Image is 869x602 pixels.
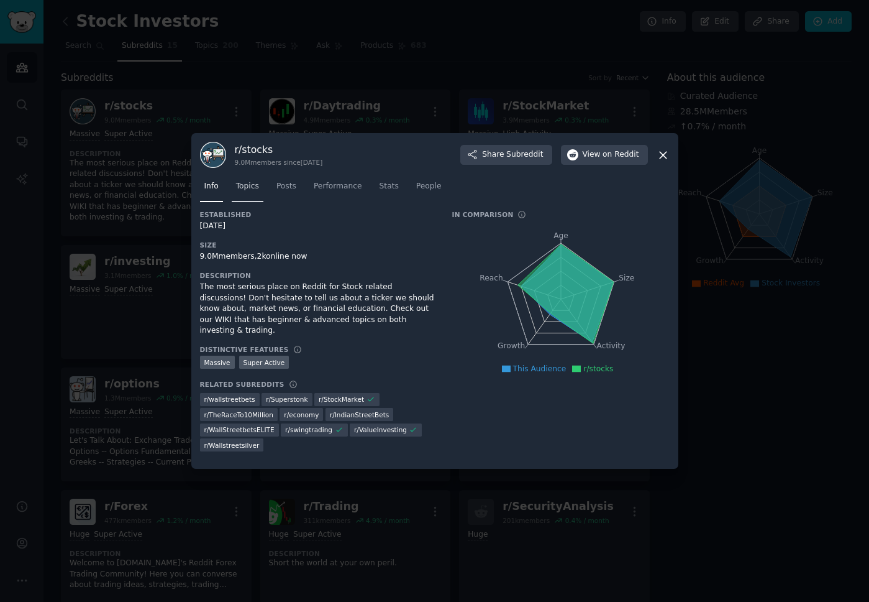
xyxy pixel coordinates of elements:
[204,395,255,404] span: r/ wallstreetbets
[200,380,284,389] h3: Related Subreddits
[380,181,399,192] span: Stats
[354,425,407,434] span: r/ ValueInvesting
[232,177,263,202] a: Topics
[416,181,442,192] span: People
[239,356,289,369] div: Super Active
[200,241,435,249] h3: Size
[236,181,259,192] span: Topics
[375,177,403,202] a: Stats
[319,395,364,404] span: r/ StockMarket
[235,143,323,156] h3: r/ stocks
[603,149,639,160] span: on Reddit
[619,274,634,282] tspan: Size
[583,149,639,160] span: View
[204,181,219,192] span: Info
[412,177,446,202] a: People
[513,364,566,373] span: This Audience
[596,341,625,350] tspan: Activity
[266,395,307,404] span: r/ Superstonk
[276,181,296,192] span: Posts
[309,177,366,202] a: Performance
[330,410,389,419] span: r/ IndianStreetBets
[200,271,435,280] h3: Description
[200,177,223,202] a: Info
[235,158,323,167] div: 9.0M members since [DATE]
[200,142,226,168] img: stocks
[506,149,543,160] span: Subreddit
[480,274,503,282] tspan: Reach
[498,341,525,350] tspan: Growth
[200,210,435,219] h3: Established
[200,356,235,369] div: Massive
[314,181,362,192] span: Performance
[204,410,273,419] span: r/ TheRaceTo10Million
[204,425,275,434] span: r/ WallStreetbetsELITE
[561,145,648,165] button: Viewon Reddit
[272,177,301,202] a: Posts
[553,231,568,240] tspan: Age
[284,410,319,419] span: r/ economy
[204,441,260,450] span: r/ Wallstreetsilver
[460,145,552,165] button: ShareSubreddit
[200,282,435,336] div: The most serious place on Reddit for Stock related discussions! Don't hesitate to tell us about a...
[200,221,435,232] div: [DATE]
[200,345,289,354] h3: Distinctive Features
[285,425,332,434] span: r/ swingtrading
[200,251,435,262] div: 9.0M members, 2k online now
[452,210,514,219] h3: In Comparison
[583,364,613,373] span: r/stocks
[482,149,543,160] span: Share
